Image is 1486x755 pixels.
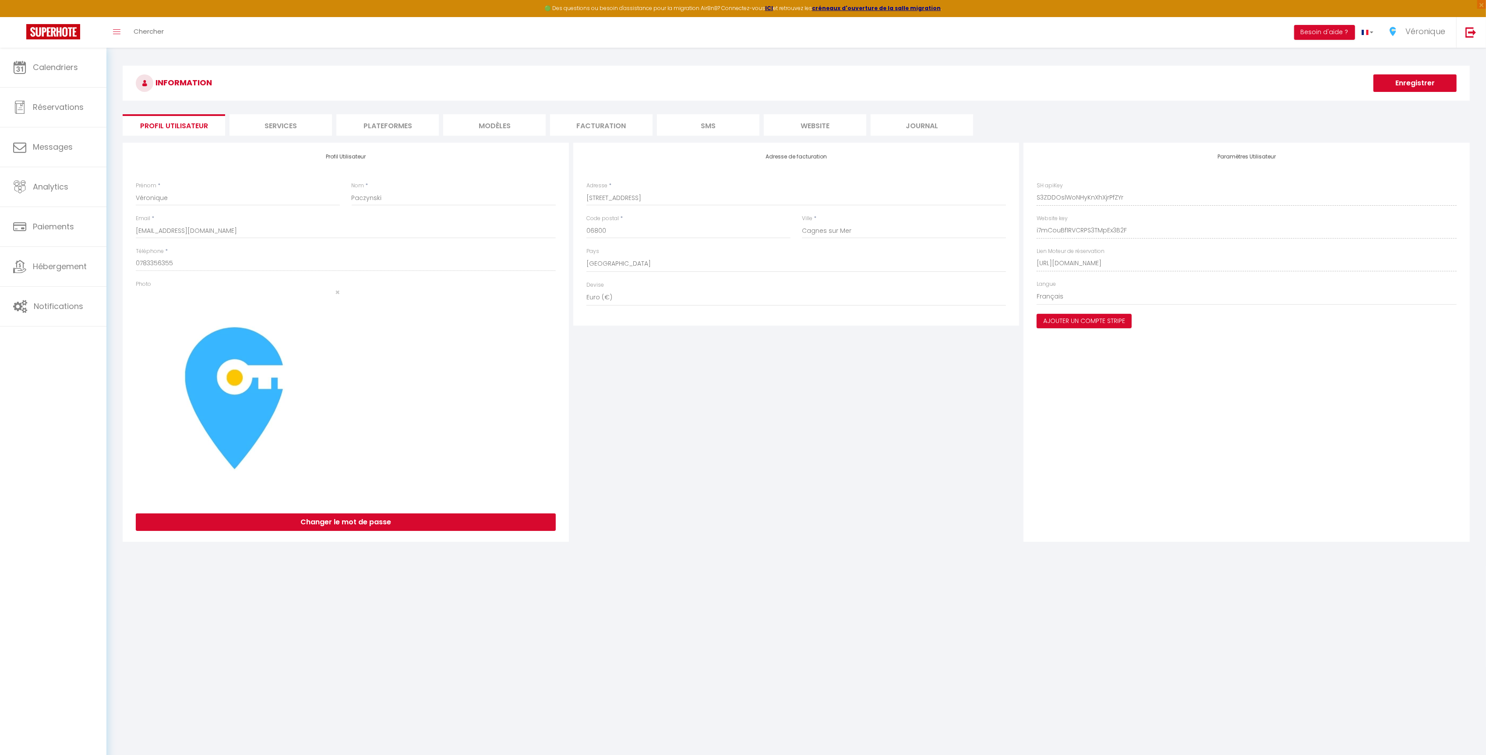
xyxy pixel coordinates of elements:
label: Code postal [586,214,619,223]
button: Besoin d'aide ? [1294,25,1355,40]
button: Changer le mot de passe [136,513,556,531]
li: Profil Utilisateur [123,114,225,136]
button: Ouvrir le widget de chat LiveChat [7,4,33,30]
h3: INFORMATION [123,66,1470,101]
label: Pays [586,247,599,256]
span: × [335,287,340,298]
label: Devise [586,281,604,289]
li: website [764,114,866,136]
label: Email [136,214,150,223]
a: ICI [765,4,773,12]
label: Prénom [136,182,156,190]
h4: Adresse de facturation [586,154,1006,160]
span: Hébergement [33,261,87,272]
li: MODÈLES [443,114,546,136]
img: 17210517425473.jpg [136,296,340,500]
label: Langue [1037,280,1056,288]
span: Messages [33,141,73,152]
label: Website key [1037,214,1068,223]
a: Chercher [127,17,170,48]
li: Journal [871,114,973,136]
li: Services [229,114,332,136]
label: SH apiKey [1037,182,1063,190]
span: Paiements [33,221,74,232]
span: Réservations [33,102,84,112]
span: Véronique [1405,26,1445,37]
label: Ville [802,214,812,223]
label: Nom [352,182,364,190]
img: ... [1387,25,1400,38]
label: Téléphone [136,247,164,256]
span: Chercher [134,27,164,36]
li: Plateformes [336,114,439,136]
label: Adresse [586,182,607,190]
li: Facturation [550,114,653,136]
h4: Paramètres Utilisateur [1037,154,1457,160]
label: Photo [136,280,151,288]
span: Calendriers [33,62,78,73]
button: Enregistrer [1373,74,1457,92]
span: Notifications [34,301,83,312]
button: Close [335,288,340,296]
span: Analytics [33,181,68,192]
li: SMS [657,114,759,136]
button: Ajouter un compte Stripe [1037,314,1132,329]
a: ... Véronique [1380,17,1456,48]
h4: Profil Utilisateur [136,154,556,160]
img: logout [1465,27,1476,38]
img: Super Booking [26,24,80,39]
label: Lien Moteur de réservation [1037,247,1105,256]
a: créneaux d'ouverture de la salle migration [812,4,941,12]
